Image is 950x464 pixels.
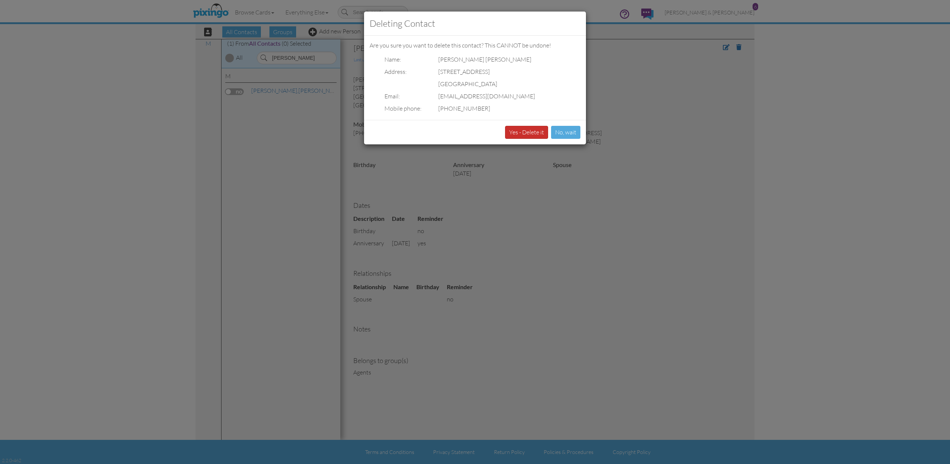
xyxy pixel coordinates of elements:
[423,78,537,90] td: [GEOGRAPHIC_DATA]
[370,17,580,30] h3: Deleting Contact
[370,53,423,66] td: Name:
[370,41,580,50] p: Are you sure you want to delete this contact? This CANNOT be undone!
[505,126,548,139] button: Yes - Delete it
[423,102,537,115] td: [PHONE_NUMBER]
[370,90,423,102] td: Email:
[551,126,580,139] button: No, wait
[370,66,423,78] td: Address:
[423,66,537,78] td: [STREET_ADDRESS]
[370,102,423,115] td: Mobile phone:
[423,90,537,102] td: [EMAIL_ADDRESS][DOMAIN_NAME]
[423,53,537,66] td: [PERSON_NAME] [PERSON_NAME]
